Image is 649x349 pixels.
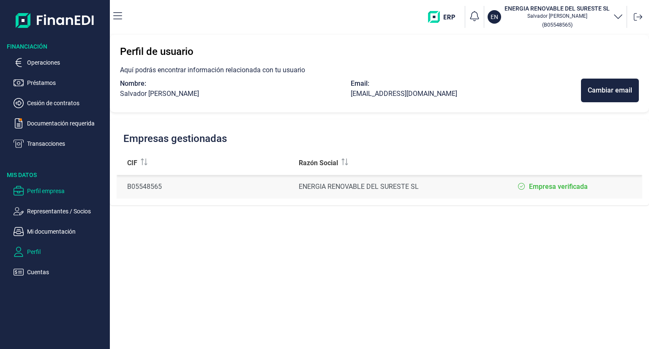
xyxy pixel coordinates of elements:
button: Cuentas [14,267,106,277]
img: erp [428,11,461,23]
button: Mi documentación [14,226,106,237]
p: EN [491,13,498,21]
h3: ENERGIA RENOVABLE DEL SURESTE SL [504,4,610,13]
div: [EMAIL_ADDRESS][DOMAIN_NAME] [351,89,581,99]
p: Mi documentación [27,226,106,237]
div: Nombre: [120,79,351,89]
div: B05548565 [127,182,285,192]
button: Representantes / Socios [14,206,106,216]
p: Perfil empresa [27,186,106,196]
button: Cambiar email [581,79,639,102]
h2: Empresas gestionadas [123,133,227,145]
p: Salvador [PERSON_NAME] [504,13,610,19]
span: Razón Social [299,158,338,168]
button: Cesión de contratos [14,98,106,108]
p: Perfil [27,247,106,257]
span: CIF [127,158,137,168]
button: Transacciones [14,139,106,149]
p: Documentación requerida [27,118,106,128]
p: Aquí podrás encontrar información relacionada con tu usuario [120,65,639,75]
button: Préstamos [14,78,106,88]
button: Perfil [14,247,106,257]
p: Préstamos [27,78,106,88]
small: Copiar cif [542,22,573,28]
div: Cambiar email [588,85,632,95]
div: Salvador [PERSON_NAME] [120,89,351,99]
div: ENERGIA RENOVABLE DEL SURESTE SL [299,182,461,192]
p: Cuentas [27,267,106,277]
label: Empresa verificada [529,182,588,192]
button: Operaciones [14,57,106,68]
button: Documentación requerida [14,118,106,128]
div: Email: [351,79,581,89]
img: Logo de aplicación [16,7,95,34]
h3: Perfil de usuario [120,45,639,58]
button: ENENERGIA RENOVABLE DEL SURESTE SLSalvador [PERSON_NAME](B05548565) [488,4,623,30]
p: Representantes / Socios [27,206,106,216]
button: Perfil empresa [14,186,106,196]
p: Cesión de contratos [27,98,106,108]
p: Operaciones [27,57,106,68]
p: Transacciones [27,139,106,149]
